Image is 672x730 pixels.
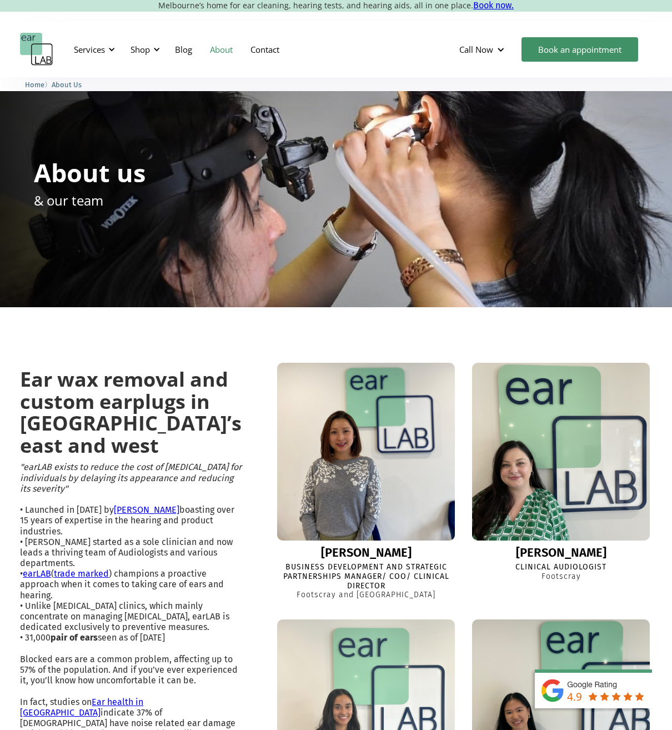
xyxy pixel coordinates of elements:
[297,591,435,600] div: Footscray and [GEOGRAPHIC_DATA]
[20,697,143,718] a: Ear health in [GEOGRAPHIC_DATA]
[52,79,82,89] a: About Us
[20,368,242,456] h2: Ear wax removal and custom earplugs in [GEOGRAPHIC_DATA]’s east and west
[277,363,455,541] img: Lisa
[541,572,581,582] div: Footscray
[242,33,288,66] a: Contact
[25,79,44,89] a: Home
[74,44,105,55] div: Services
[131,44,150,55] div: Shop
[54,568,109,579] a: trade marked
[51,632,98,643] strong: pair of ears
[521,37,638,62] a: Book an appointment
[34,160,146,185] h1: About us
[25,79,52,91] li: 〉
[472,363,650,541] img: Eleanor
[516,546,606,559] div: [PERSON_NAME]
[52,81,82,89] span: About Us
[23,568,51,579] a: earLAB
[25,81,44,89] span: Home
[459,44,493,55] div: Call Now
[20,462,242,493] em: "earLAB exists to reduce the cost of [MEDICAL_DATA] for individuals by delaying its appearance an...
[201,33,242,66] a: About
[321,546,412,559] div: [PERSON_NAME]
[275,563,457,591] div: Business Development and Strategic Partnerships Manager/ COO/ Clinical Director
[275,363,457,600] a: Lisa[PERSON_NAME]Business Development and Strategic Partnerships Manager/ COO/ Clinical DirectorF...
[470,363,651,582] a: Eleanor[PERSON_NAME]Clinical AudiologistFootscray
[166,33,201,66] a: Blog
[515,563,606,572] div: Clinical Audiologist
[34,191,103,210] p: & our team
[114,504,179,515] a: [PERSON_NAME]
